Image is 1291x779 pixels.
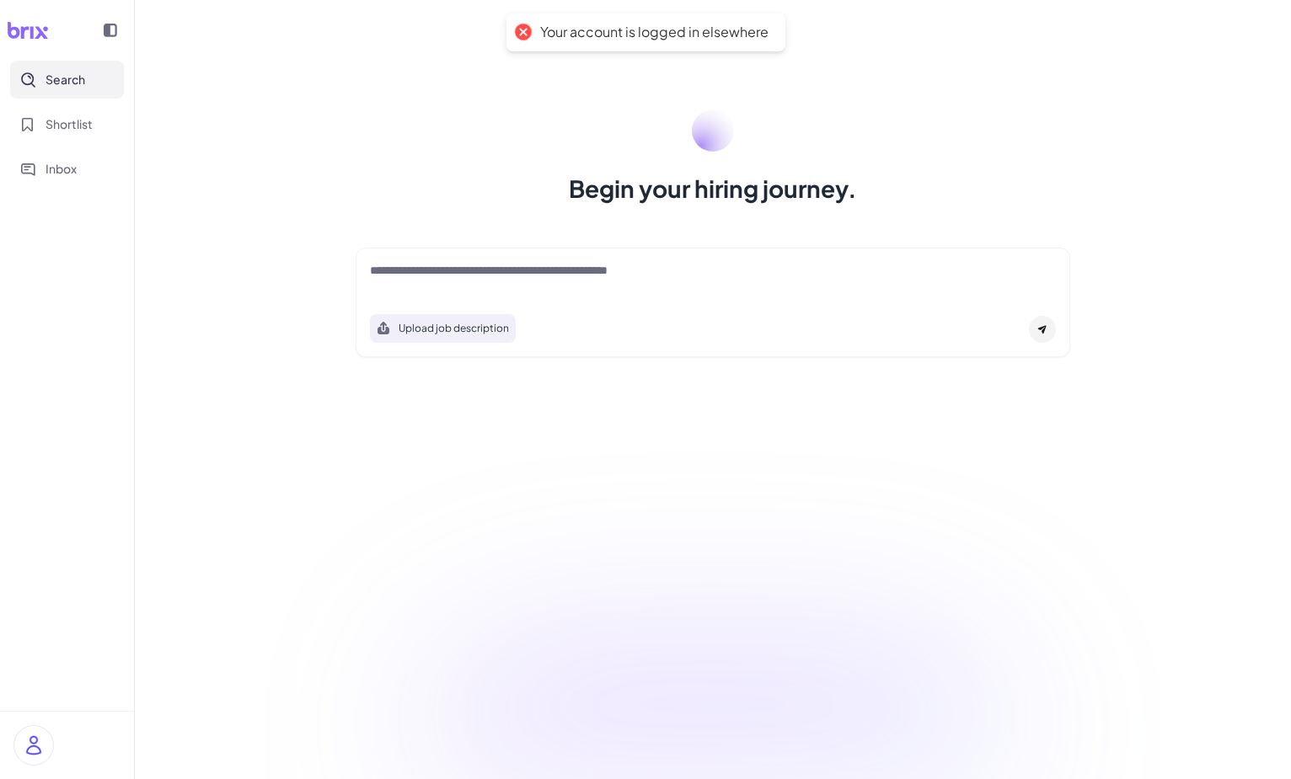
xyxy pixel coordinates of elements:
[370,314,516,343] button: Search using job description
[14,726,53,765] img: user_logo.png
[10,150,124,188] button: Inbox
[10,105,124,143] button: Shortlist
[46,160,77,178] span: Inbox
[569,172,857,205] h1: Begin your hiring journey.
[540,24,769,41] div: Your account is logged in elsewhere
[46,71,85,88] span: Search
[10,61,124,99] button: Search
[46,115,93,133] span: Shortlist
